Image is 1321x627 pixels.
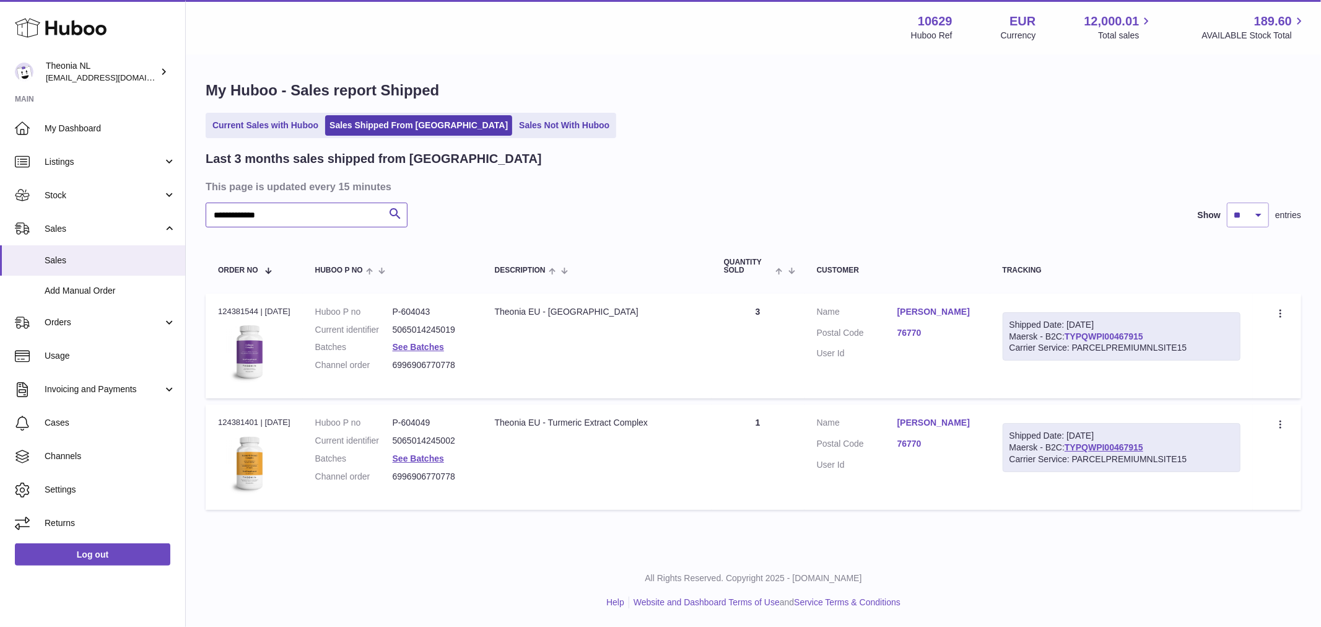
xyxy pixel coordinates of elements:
[206,180,1298,193] h3: This page is updated every 15 minutes
[1009,319,1234,331] div: Shipped Date: [DATE]
[897,438,978,450] a: 76770
[45,517,176,529] span: Returns
[208,115,323,136] a: Current Sales with Huboo
[897,327,978,339] a: 76770
[897,417,978,429] a: [PERSON_NAME]
[712,405,804,509] td: 1
[393,359,470,371] dd: 6996906770778
[1254,13,1292,30] span: 189.60
[15,63,33,81] img: info@wholesomegoods.eu
[606,597,624,607] a: Help
[724,258,773,274] span: Quantity Sold
[45,317,163,328] span: Orders
[1275,209,1301,221] span: entries
[495,266,546,274] span: Description
[1003,266,1241,274] div: Tracking
[196,572,1311,584] p: All Rights Reserved. Copyright 2025 - [DOMAIN_NAME]
[315,471,393,483] dt: Channel order
[1198,209,1221,221] label: Show
[393,435,470,447] dd: 5065014245002
[634,597,780,607] a: Website and Dashboard Terms of Use
[1009,13,1035,30] strong: EUR
[45,123,176,134] span: My Dashboard
[393,471,470,483] dd: 6996906770778
[1009,430,1234,442] div: Shipped Date: [DATE]
[218,306,290,317] div: 124381544 | [DATE]
[218,266,258,274] span: Order No
[817,438,897,453] dt: Postal Code
[1009,454,1234,465] div: Carrier Service: PARCELPREMIUMNLSITE15
[15,543,170,566] a: Log out
[1001,30,1036,42] div: Currency
[393,342,444,352] a: See Batches
[45,156,163,168] span: Listings
[315,324,393,336] dt: Current identifier
[218,432,280,494] img: 106291725893031.jpg
[629,597,900,608] li: and
[817,266,978,274] div: Customer
[206,151,542,167] h2: Last 3 months sales shipped from [GEOGRAPHIC_DATA]
[315,435,393,447] dt: Current identifier
[897,306,978,318] a: [PERSON_NAME]
[1084,13,1153,42] a: 12,000.01 Total sales
[315,266,363,274] span: Huboo P no
[712,294,804,398] td: 3
[315,341,393,353] dt: Batches
[817,306,897,321] dt: Name
[315,417,393,429] dt: Huboo P no
[817,417,897,432] dt: Name
[315,453,393,465] dt: Batches
[1201,13,1306,42] a: 189.60 AVAILABLE Stock Total
[1009,342,1234,354] div: Carrier Service: PARCELPREMIUMNLSITE15
[315,359,393,371] dt: Channel order
[206,81,1301,100] h1: My Huboo - Sales report Shipped
[46,60,157,84] div: Theonia NL
[1003,312,1241,361] div: Maersk - B2C:
[45,417,176,429] span: Cases
[393,417,470,429] dd: P-604049
[817,459,897,471] dt: User Id
[45,350,176,362] span: Usage
[1065,442,1143,452] a: TYPQWPI00467915
[515,115,614,136] a: Sales Not With Huboo
[495,417,699,429] div: Theonia EU - Turmeric Extract Complex
[45,255,176,266] span: Sales
[45,384,163,395] span: Invoicing and Payments
[218,417,290,428] div: 124381401 | [DATE]
[817,348,897,359] dt: User Id
[46,72,182,82] span: [EMAIL_ADDRESS][DOMAIN_NAME]
[393,324,470,336] dd: 5065014245019
[218,321,280,383] img: 106291725893172.jpg
[918,13,953,30] strong: 10629
[911,30,953,42] div: Huboo Ref
[315,306,393,318] dt: Huboo P no
[325,115,512,136] a: Sales Shipped From [GEOGRAPHIC_DATA]
[393,454,444,463] a: See Batches
[817,327,897,342] dt: Postal Code
[45,450,176,462] span: Channels
[45,484,176,496] span: Settings
[1098,30,1153,42] span: Total sales
[1201,30,1306,42] span: AVAILABLE Stock Total
[393,306,470,318] dd: P-604043
[45,223,163,235] span: Sales
[1003,423,1241,472] div: Maersk - B2C:
[1084,13,1139,30] span: 12,000.01
[495,306,699,318] div: Theonia EU - [GEOGRAPHIC_DATA]
[45,285,176,297] span: Add Manual Order
[45,190,163,201] span: Stock
[1065,331,1143,341] a: TYPQWPI00467915
[794,597,900,607] a: Service Terms & Conditions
